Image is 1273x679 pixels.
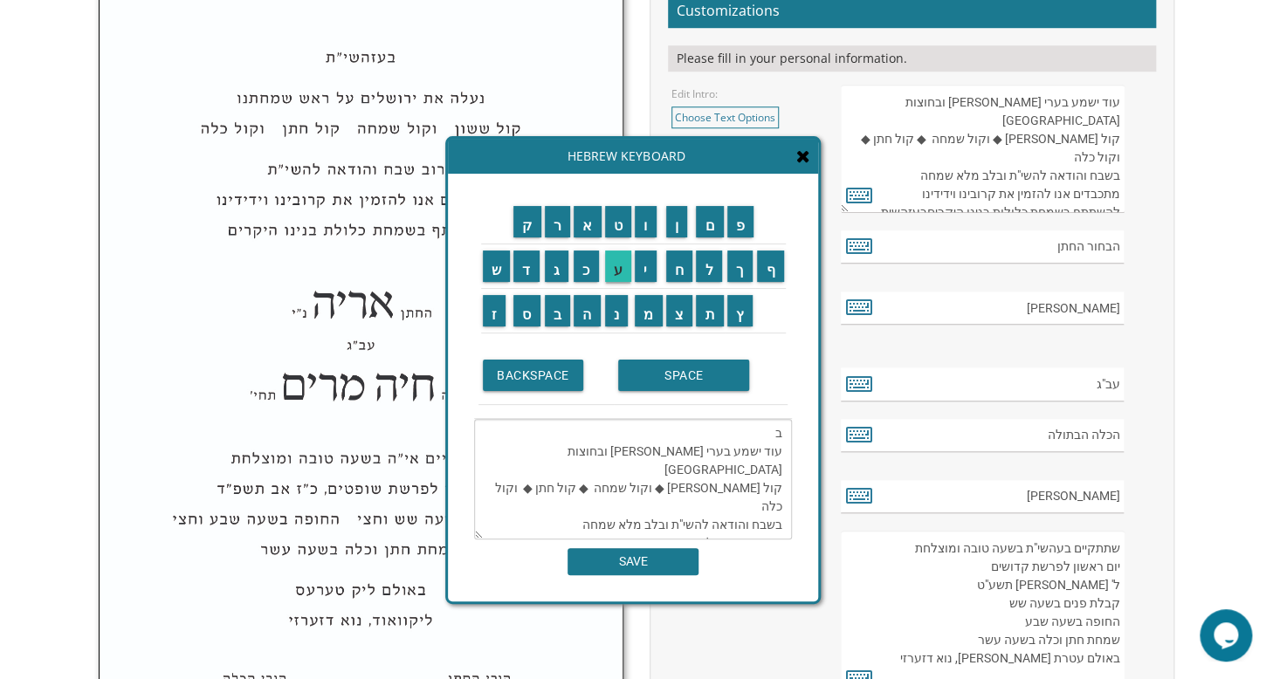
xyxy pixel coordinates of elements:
input: פ [727,206,754,237]
input: מ [635,295,663,326]
input: BACKSPACE [483,360,583,391]
a: Choose Text Options [671,106,779,128]
input: ו [635,206,657,237]
input: ב [545,295,571,326]
input: ק [513,206,541,237]
input: נ [605,295,629,326]
input: ל [696,250,722,282]
input: ט [605,206,632,237]
input: ז [483,295,506,326]
input: ך [727,250,753,282]
input: SPACE [618,360,749,391]
input: ג [545,250,569,282]
input: SAVE [568,548,698,575]
input: ס [513,295,540,326]
input: ע [605,250,632,282]
input: ף [757,250,784,282]
iframe: chat widget [1200,609,1256,662]
input: ש [483,250,511,282]
input: ם [696,206,724,237]
input: כ [574,250,599,282]
input: ר [545,206,571,237]
input: צ [666,295,693,326]
input: י [635,250,657,282]
input: ץ [727,295,753,326]
label: Edit Intro: [671,86,718,101]
input: ד [513,250,540,282]
input: ת [696,295,724,326]
input: ה [574,295,601,326]
input: א [574,206,602,237]
input: ן [666,206,688,237]
input: ח [666,250,693,282]
div: Please fill in your personal information. [668,45,1156,72]
textarea: בעזרת ה' יתברך עוד ישמע בערי יהודה ובחוצות ירושלים קול ששון ◆ וקול שמחה ◆ קול חתן ◆ וקול כלה בשבח... [841,85,1125,213]
div: Hebrew Keyboard [448,139,818,174]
